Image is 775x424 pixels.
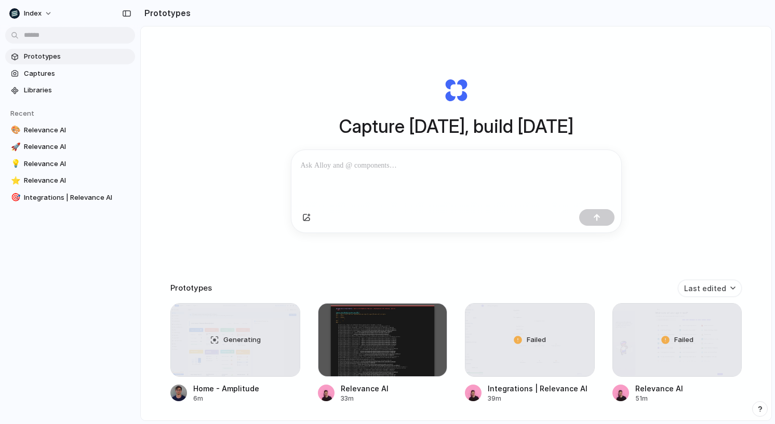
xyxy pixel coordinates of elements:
[24,69,131,79] span: Captures
[674,335,693,345] span: Failed
[5,156,135,172] a: 💡Relevance AI
[24,175,131,186] span: Relevance AI
[341,394,389,403] div: 33m
[11,141,18,153] div: 🚀
[678,280,742,297] button: Last edited
[5,139,135,155] a: 🚀Relevance AI
[24,125,131,135] span: Relevance AI
[24,142,131,152] span: Relevance AI
[9,193,20,203] button: 🎯
[5,49,135,64] a: Prototypes
[5,122,135,138] a: 🎨Relevance AI
[193,383,259,394] div: Home - Amplitude
[5,173,135,188] a: ⭐Relevance AI
[11,124,18,136] div: 🎨
[635,383,683,394] div: Relevance AI
[5,190,135,206] a: 🎯Integrations | Relevance AI
[527,335,546,345] span: Failed
[635,394,683,403] div: 51m
[5,66,135,81] a: Captures
[11,158,18,170] div: 💡
[612,303,742,403] a: Relevance AIFailedRelevance AI51m
[488,394,587,403] div: 39m
[341,383,389,394] div: Relevance AI
[24,193,131,203] span: Integrations | Relevance AI
[9,142,20,152] button: 🚀
[11,175,18,187] div: ⭐
[170,282,212,294] h3: Prototypes
[5,5,58,22] button: Index
[5,83,135,98] a: Libraries
[193,394,259,403] div: 6m
[24,159,131,169] span: Relevance AI
[223,335,261,345] span: Generating
[24,51,131,62] span: Prototypes
[9,125,20,135] button: 🎨
[140,7,191,19] h2: Prototypes
[488,383,587,394] div: Integrations | Relevance AI
[318,303,448,403] a: Relevance AIRelevance AI33m
[24,8,42,19] span: Index
[170,303,300,403] a: Home - AmplitudeGeneratingHome - Amplitude6m
[11,192,18,203] div: 🎯
[10,109,34,117] span: Recent
[9,175,20,186] button: ⭐
[465,303,595,403] a: Integrations | Relevance AIFailedIntegrations | Relevance AI39m
[339,113,573,140] h1: Capture [DATE], build [DATE]
[9,159,20,169] button: 💡
[24,85,131,95] span: Libraries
